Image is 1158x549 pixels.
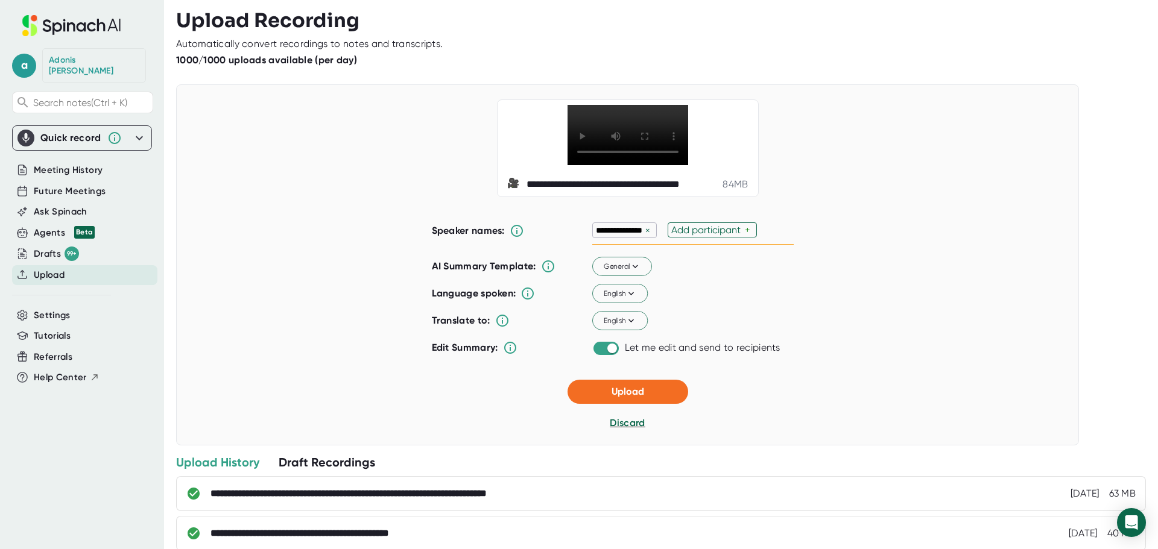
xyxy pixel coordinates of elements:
[34,184,106,198] button: Future Meetings
[34,268,65,282] button: Upload
[642,225,653,236] div: ×
[432,287,516,299] b: Language spoken:
[17,126,147,150] div: Quick record
[74,226,95,239] div: Beta
[612,386,644,397] span: Upload
[34,371,100,384] button: Help Center
[34,246,79,261] div: Drafts
[34,350,72,364] button: Referrals
[176,9,1146,32] h3: Upload Recording
[176,38,443,50] div: Automatically convert recordings to notes and transcripts.
[65,246,79,261] div: 99+
[432,342,498,353] b: Edit Summary:
[34,163,103,177] button: Meeting History
[592,257,652,277] button: General
[745,224,753,236] div: +
[603,261,641,272] span: General
[34,205,87,219] button: Ask Spinach
[592,284,648,304] button: English
[34,226,95,240] div: Agents
[34,309,71,322] button: Settings
[603,288,636,299] span: English
[610,417,645,428] span: Discard
[432,315,490,326] b: Translate to:
[723,178,748,190] div: 84 MB
[33,97,127,108] span: Search notes (Ctrl + K)
[432,225,505,236] b: Speaker names:
[1107,527,1136,539] div: 40 MB
[176,54,357,66] b: 1000/1000 uploads available (per day)
[1071,488,1099,500] div: 8/11/2025, 1:08:09 PM
[625,342,780,354] div: Let me edit and send to recipients
[592,312,648,331] button: English
[40,132,101,144] div: Quick record
[12,54,36,78] span: a
[49,55,139,76] div: Adonis Thompson
[603,315,636,326] span: English
[34,246,79,261] button: Drafts 99+
[1117,508,1146,537] div: Open Intercom Messenger
[610,416,645,430] button: Discard
[507,177,522,192] span: video
[34,371,87,384] span: Help Center
[34,226,95,240] button: Agents Beta
[279,454,375,470] div: Draft Recordings
[176,454,259,470] div: Upload History
[34,329,71,343] button: Tutorials
[671,224,745,236] div: Add participant
[1069,527,1098,539] div: 6/13/2025, 4:03:52 PM
[568,380,688,404] button: Upload
[1109,488,1136,500] div: 63 MB
[432,260,536,272] b: AI Summary Template:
